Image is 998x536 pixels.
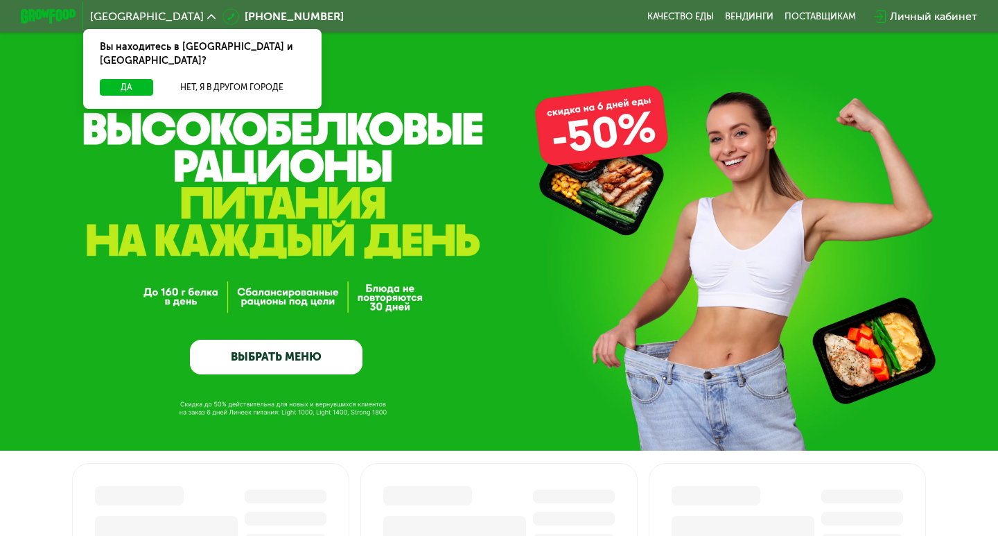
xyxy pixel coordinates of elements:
[90,11,204,22] span: [GEOGRAPHIC_DATA]
[725,11,773,22] a: Вендинги
[222,8,344,25] a: [PHONE_NUMBER]
[190,340,362,374] a: ВЫБРАТЬ МЕНЮ
[647,11,714,22] a: Качество еды
[83,29,322,79] div: Вы находитесь в [GEOGRAPHIC_DATA] и [GEOGRAPHIC_DATA]?
[785,11,856,22] div: поставщикам
[890,8,977,25] div: Личный кабинет
[159,79,305,96] button: Нет, я в другом городе
[100,79,153,96] button: Да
